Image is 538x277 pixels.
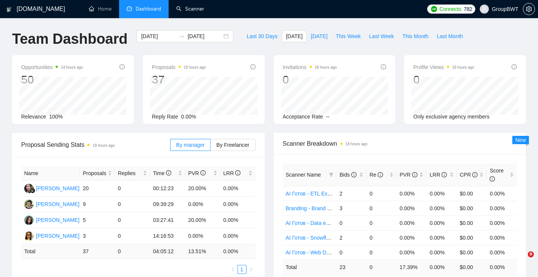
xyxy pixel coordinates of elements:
[152,114,178,120] span: Reply Rate
[220,212,256,228] td: 0.00%
[220,244,256,259] td: 0.00 %
[457,230,487,245] td: $0.00
[457,186,487,201] td: $0.00
[412,172,417,177] span: info-circle
[216,142,249,148] span: By Freelancer
[200,170,206,175] span: info-circle
[366,230,397,245] td: 0
[472,172,478,177] span: info-circle
[439,5,462,13] span: Connects:
[369,32,394,40] span: Last Week
[442,172,447,177] span: info-circle
[181,114,196,120] span: 0.00%
[397,186,427,201] td: 0.00%
[80,197,115,212] td: 9
[136,6,161,12] span: Dashboard
[24,231,34,241] img: OL
[327,169,335,180] span: filter
[21,244,80,259] td: Total
[80,212,115,228] td: 5
[487,245,517,260] td: 0.00%
[21,114,46,120] span: Relevance
[490,168,504,182] span: Score
[512,251,530,269] iframe: Intercom live chat
[166,170,171,175] span: info-circle
[286,235,364,241] a: AI Готов - Snowflake | Databricks
[30,188,35,193] img: gigradar-bm.png
[378,172,383,177] span: info-circle
[366,201,397,215] td: 0
[235,170,240,175] span: info-circle
[250,64,256,69] span: info-circle
[115,244,150,259] td: 0
[185,197,220,212] td: 0.00%
[150,212,185,228] td: 03:27:41
[80,244,115,259] td: 37
[220,181,256,197] td: 0.00%
[340,172,357,178] span: Bids
[242,30,282,42] button: Last 30 Days
[457,260,487,274] td: $ 0.00
[397,260,427,274] td: 17.39 %
[115,181,150,197] td: 0
[336,186,367,201] td: 2
[311,32,327,40] span: [DATE]
[437,32,463,40] span: Last Month
[24,185,79,191] a: SN[PERSON_NAME]
[464,5,472,13] span: 782
[141,32,175,40] input: Start date
[286,249,419,255] a: AI Готов - Web Design Intermediate минус Development
[150,228,185,244] td: 14:16:53
[228,265,237,274] li: Previous Page
[452,65,474,69] time: 18 hours ago
[523,6,535,12] a: setting
[366,260,397,274] td: 0
[431,6,437,12] img: upwork-logo.png
[366,245,397,260] td: 0
[512,64,517,69] span: info-circle
[336,230,367,245] td: 2
[24,215,34,225] img: SK
[185,244,220,259] td: 13.51 %
[153,170,171,176] span: Time
[249,267,253,272] span: right
[397,245,427,260] td: 0.00%
[115,212,150,228] td: 0
[365,30,398,42] button: Last Week
[346,142,367,146] time: 18 hours ago
[150,197,185,212] td: 09:39:29
[220,228,256,244] td: 0.00%
[315,65,337,69] time: 18 hours ago
[336,32,361,40] span: This Week
[152,72,206,87] div: 37
[21,140,170,149] span: Proposal Sending Stats
[21,72,83,87] div: 50
[119,64,125,69] span: info-circle
[93,143,115,148] time: 18 hours ago
[457,245,487,260] td: $0.00
[247,265,256,274] li: Next Page
[283,139,517,148] span: Scanner Breakdown
[397,201,427,215] td: 0.00%
[188,170,206,176] span: PVR
[326,114,329,120] span: --
[49,114,63,120] span: 100%
[283,72,337,87] div: 0
[429,172,447,178] span: LRR
[118,169,141,177] span: Replies
[490,176,495,182] span: info-circle
[329,172,333,177] span: filter
[336,201,367,215] td: 3
[398,30,433,42] button: This Month
[457,201,487,215] td: $0.00
[487,201,517,215] td: 0.00%
[36,232,79,240] div: [PERSON_NAME]
[413,72,474,87] div: 0
[238,265,246,274] a: 1
[426,215,457,230] td: 0.00%
[487,260,517,274] td: 0.00 %
[402,32,428,40] span: This Month
[150,181,185,197] td: 00:12:23
[482,6,487,12] span: user
[150,244,185,259] td: 04:05:12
